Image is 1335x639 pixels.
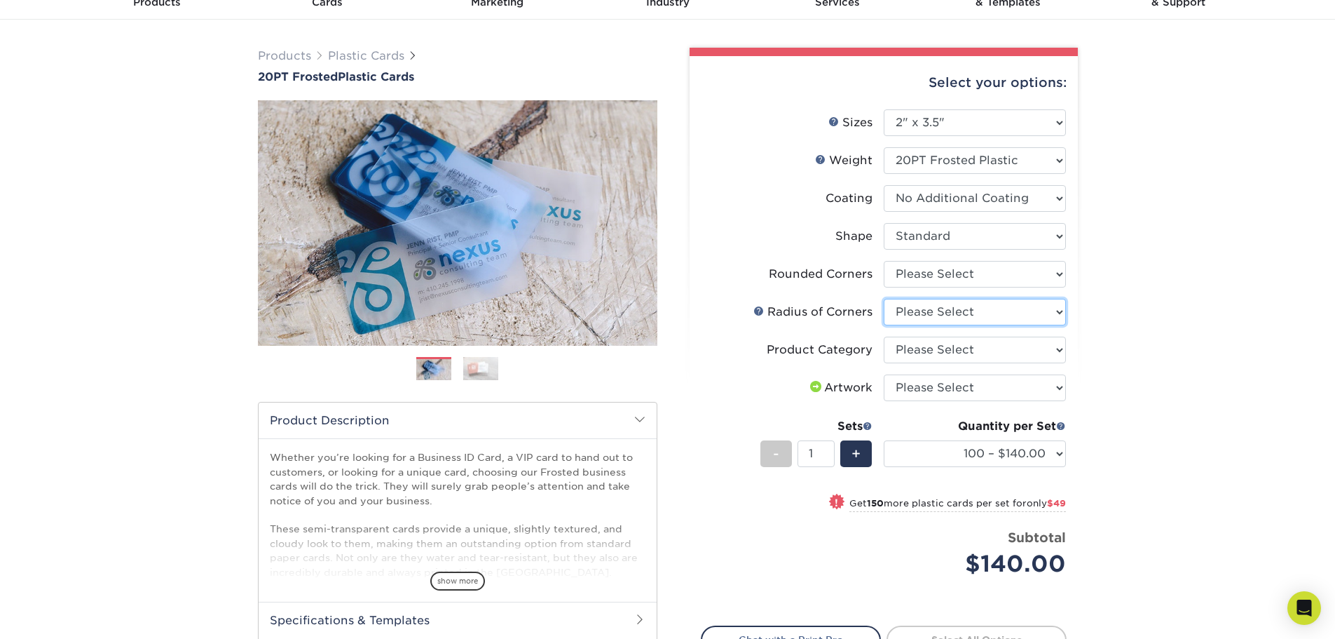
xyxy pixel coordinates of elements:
div: Rounded Corners [769,266,872,283]
span: only [1027,498,1066,509]
span: $49 [1047,498,1066,509]
img: Plastic Cards 01 [416,358,451,382]
span: + [851,443,861,464]
a: Products [258,49,311,62]
div: Open Intercom Messenger [1287,591,1321,625]
img: Plastic Cards 02 [463,356,498,381]
h2: Specifications & Templates [259,602,657,638]
div: Weight [815,152,872,169]
div: Sizes [828,114,872,131]
div: Quantity per Set [884,418,1066,435]
div: Product Category [767,342,872,358]
strong: 150 [867,498,884,509]
div: Sets [760,418,872,435]
span: 20PT Frosted [258,70,338,83]
a: Plastic Cards [328,49,404,62]
img: 20PT Frosted 01 [258,85,657,361]
a: 20PT FrostedPlastic Cards [258,70,657,83]
span: - [773,443,779,464]
span: ! [835,495,838,510]
h1: Plastic Cards [258,70,657,83]
div: Artwork [807,379,872,396]
div: $140.00 [894,547,1066,581]
small: Get more plastic cards per set for [849,498,1066,512]
span: show more [430,572,485,591]
h2: Product Description [259,403,657,438]
div: Coating [826,190,872,207]
strong: Subtotal [1008,530,1066,545]
div: Select your options: [701,56,1067,109]
div: Shape [835,228,872,245]
div: Radius of Corners [753,304,872,321]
